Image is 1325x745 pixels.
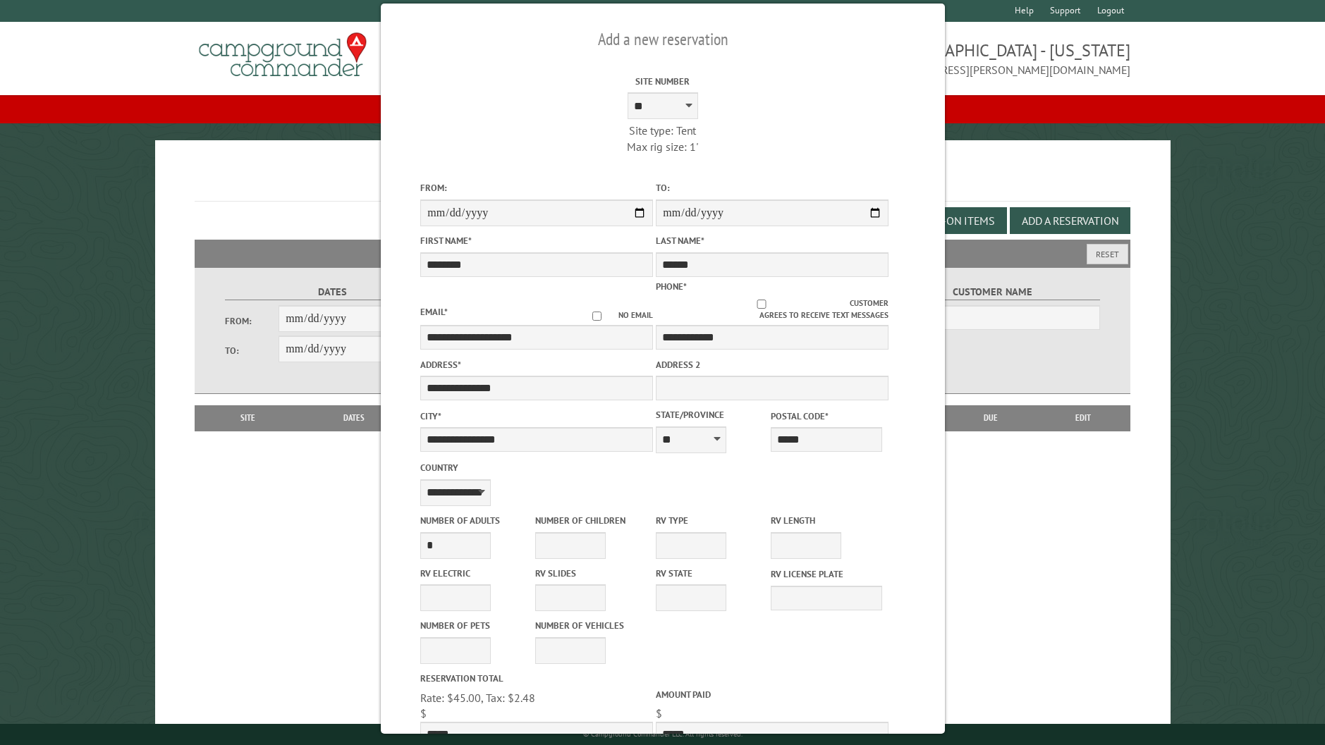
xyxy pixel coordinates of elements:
label: Reservation Total [420,672,653,685]
label: City [420,410,653,423]
label: State/Province [656,408,767,421]
label: Customer agrees to receive text messages [656,297,889,321]
span: $ [420,706,427,720]
label: To: [656,181,889,195]
input: Customer agrees to receive text messages [673,300,850,309]
label: Number of Vehicles [535,619,646,632]
th: Site [202,405,293,431]
input: No email [575,312,618,321]
label: Number of Pets [420,619,532,632]
label: Postal Code [770,410,881,423]
span: $ [656,706,662,720]
label: Email [420,306,448,318]
small: © Campground Commander LLC. All rights reserved. [583,729,743,739]
button: Reset [1087,244,1128,264]
label: Dates [225,284,441,300]
label: From: [225,314,279,328]
label: Address 2 [656,358,889,371]
div: Max rig size: 1' [547,139,779,154]
label: Phone [656,281,687,293]
label: RV Electric [420,567,532,580]
th: Dates [293,405,414,431]
th: Edit [1035,405,1130,431]
img: Campground Commander [195,27,371,82]
label: Number of Adults [420,514,532,527]
label: Number of Children [535,514,646,527]
span: Rate: $45.00, Tax: $2.48 [420,691,535,705]
div: Site type: Tent [547,123,779,138]
label: RV Type [656,514,767,527]
label: First Name [420,234,653,247]
label: RV State [656,567,767,580]
label: Country [420,461,653,474]
label: Last Name [656,234,889,247]
label: Site Number [547,75,779,88]
button: Edit Add-on Items [886,207,1007,234]
h2: Filters [195,240,1130,266]
label: RV Length [770,514,881,527]
button: Add a Reservation [1010,207,1130,234]
label: Address [420,358,653,371]
h2: Add a new reservation [420,26,905,53]
label: RV Slides [535,567,646,580]
label: RV License Plate [770,567,881,581]
th: Due [946,405,1035,431]
label: Amount paid [656,688,889,701]
h1: Reservations [195,163,1130,202]
label: No email [575,309,653,321]
label: Customer Name [885,284,1101,300]
label: To: [225,344,279,357]
label: From: [420,181,653,195]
